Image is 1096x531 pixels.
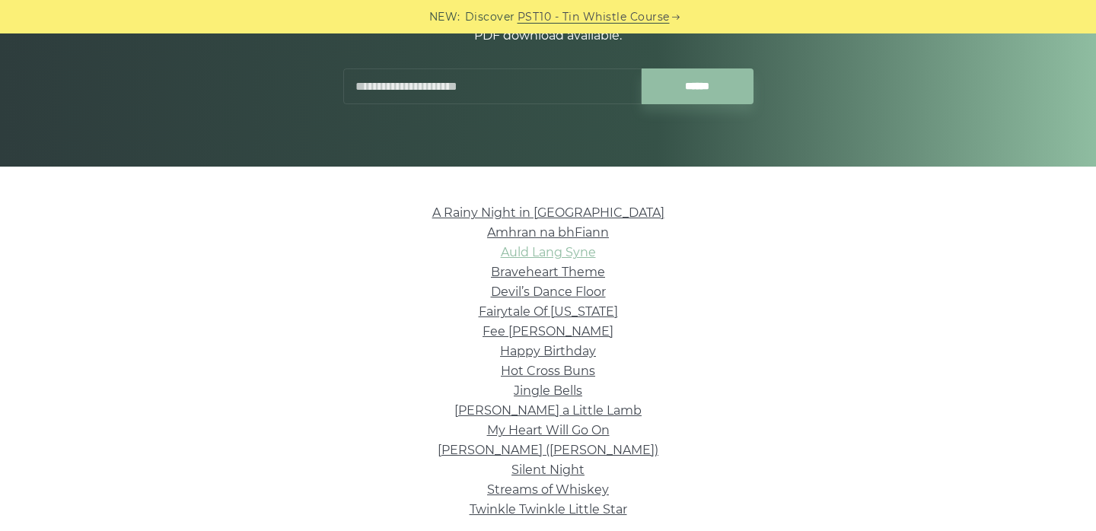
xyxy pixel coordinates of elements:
a: Jingle Bells [514,383,582,398]
span: NEW: [429,8,460,26]
a: [PERSON_NAME] a Little Lamb [454,403,642,418]
span: Discover [465,8,515,26]
a: Amhran na bhFiann [487,225,609,240]
a: Fee [PERSON_NAME] [483,324,613,339]
a: Devil’s Dance Floor [491,285,606,299]
a: My Heart Will Go On [487,423,610,437]
a: [PERSON_NAME] ([PERSON_NAME]) [438,443,658,457]
a: Streams of Whiskey [487,482,609,497]
a: Hot Cross Buns [501,364,595,378]
a: PST10 - Tin Whistle Course [518,8,670,26]
a: Braveheart Theme [491,265,605,279]
a: Fairytale Of [US_STATE] [479,304,618,319]
a: Auld Lang Syne [501,245,596,259]
a: Happy Birthday [500,344,596,358]
a: Silent Night [511,463,585,477]
a: Twinkle Twinkle Little Star [470,502,627,517]
a: A Rainy Night in [GEOGRAPHIC_DATA] [432,205,664,220]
